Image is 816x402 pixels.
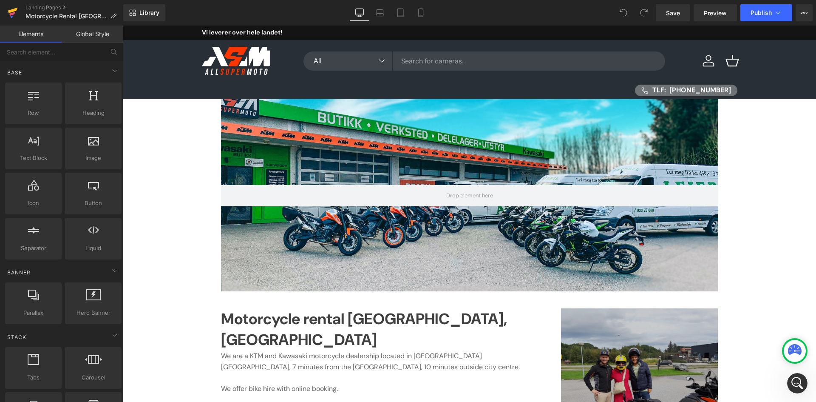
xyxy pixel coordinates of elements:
button: Undo [615,4,632,21]
span: Hero Banner [68,308,119,317]
span: Parallax [8,308,59,317]
span: Publish [751,9,772,16]
p: We offer bike hire with online booking. [98,358,425,369]
button: Publish [740,4,792,21]
button: More [796,4,813,21]
span: All [191,30,199,40]
span: Icon [8,199,59,208]
strong: Vi leverer over hele landet! [79,3,159,11]
button: All [181,26,270,45]
span: Separator [8,244,59,253]
span: Stack [6,333,27,341]
a: Desktop [349,4,370,21]
span: Carousel [68,373,119,382]
span: Row [8,108,59,117]
a: Mobile [411,4,431,21]
strong: Motorcycle rental [GEOGRAPHIC_DATA], [GEOGRAPHIC_DATA] [98,283,384,325]
iframe: Intercom live chat [787,373,807,393]
a: Global Style [62,26,123,43]
a: New Library [123,4,165,21]
span: Base [6,68,23,77]
nav: Primary [79,56,206,73]
span: Button [68,199,119,208]
p: We are a KTM and Kawasaki motorcycle dealership located in [GEOGRAPHIC_DATA] [GEOGRAPHIC_DATA], 7... [98,325,425,347]
span: Preview [704,9,727,17]
input: Search for cameras... [181,26,542,45]
a: Landing Pages [25,4,123,11]
span: Banner [6,268,31,277]
span: Save [666,9,680,17]
span: Library [139,9,159,17]
a: Tablet [390,4,411,21]
img: ASM MC [79,21,147,49]
a: Laptop [370,4,390,21]
span: Image [68,154,119,163]
a: Preview [694,4,737,21]
span: Liquid [68,244,119,253]
span: Heading [68,108,119,117]
button: Redo [635,4,652,21]
nav: Secondary [492,56,615,73]
span: Text Block [8,154,59,163]
span: TLF: [PHONE_NUMBER] [530,61,608,68]
span: Motorcycle Rental [GEOGRAPHIC_DATA] [25,13,107,20]
span: Tabs [8,373,59,382]
a: TLF: [PHONE_NUMBER] [512,59,615,71]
